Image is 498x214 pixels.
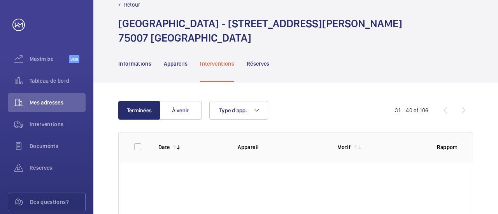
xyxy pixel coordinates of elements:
span: Beta [69,55,79,63]
p: Date [158,143,170,151]
h1: [GEOGRAPHIC_DATA] - [STREET_ADDRESS][PERSON_NAME] 75007 [GEOGRAPHIC_DATA] [118,16,402,45]
p: Rapport [437,143,457,151]
span: Maximize [30,55,69,63]
p: Retour [124,1,140,9]
p: Interventions [200,60,234,68]
span: Tableau de bord [30,77,86,85]
button: À venir [160,101,202,120]
p: Informations [118,60,151,68]
span: Documents [30,142,86,150]
span: Des questions? [30,198,85,206]
span: Type d'app. [219,107,247,113]
span: Réserves [30,164,86,172]
span: Mes adresses [30,99,86,106]
p: Appareil [238,143,325,151]
p: Réserves [247,60,270,68]
button: Type d'app. [209,101,268,120]
p: Appareils [164,60,188,68]
span: Interventions [30,120,86,128]
div: 31 – 40 of 106 [395,106,428,114]
button: Terminées [118,101,160,120]
p: Motif [337,143,351,151]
